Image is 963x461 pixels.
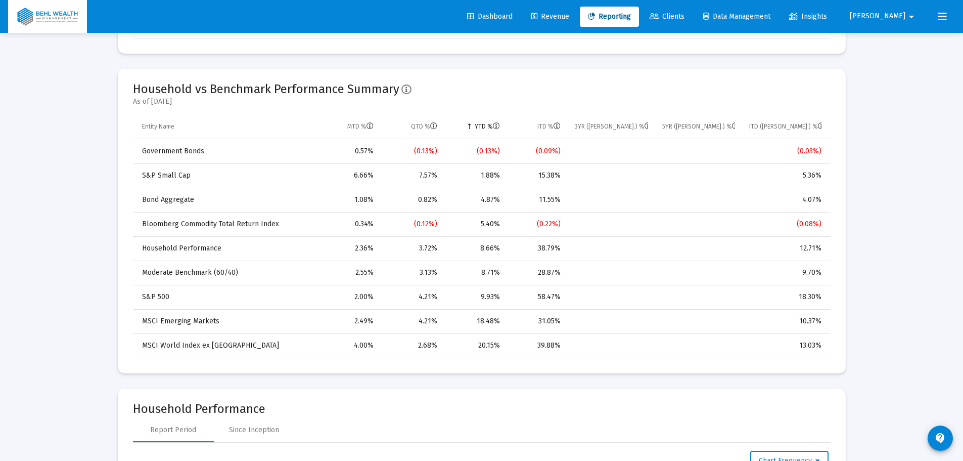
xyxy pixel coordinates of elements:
mat-icon: arrow_drop_down [905,7,918,27]
td: Column YTD % [444,115,507,139]
div: 5YR ([PERSON_NAME].) % [662,122,735,131]
div: (0.12%) [388,219,437,229]
div: 20.15% [451,341,500,351]
div: 18.30% [749,292,821,302]
div: 4.87% [451,195,500,205]
div: 8.71% [451,268,500,278]
td: Bond Aggregate [133,188,316,212]
div: 8.66% [451,243,500,254]
div: Since Inception [229,425,279,435]
td: S&P Small Cap [133,163,316,188]
td: Bloomberg Commodity Total Return Index [133,212,316,236]
div: MTD % [347,122,374,131]
div: 4.07% [749,195,821,205]
div: 1.08% [323,195,374,205]
div: 9.93% [451,292,500,302]
span: [PERSON_NAME] [850,12,905,21]
div: Entity Name [142,122,174,131]
mat-icon: contact_support [934,432,946,444]
div: 15.38% [514,171,561,181]
td: Column Entity Name [133,115,316,139]
div: (0.13%) [388,146,437,156]
div: 2.49% [323,316,374,326]
span: Insights [789,12,827,21]
div: 12.71% [749,243,821,254]
div: (0.13%) [451,146,500,156]
div: 39.88% [514,341,561,351]
div: QTD % [411,122,437,131]
a: Insights [781,7,835,27]
td: Column MTD % [316,115,381,139]
div: ITD % [537,122,561,131]
div: Data grid [133,115,831,358]
span: Dashboard [467,12,513,21]
td: S&P 500 [133,285,316,309]
div: (0.09%) [514,146,561,156]
button: [PERSON_NAME] [838,6,930,26]
div: 6.66% [323,171,374,181]
div: 3YR ([PERSON_NAME].) % [575,122,648,131]
div: 58.47% [514,292,561,302]
img: Dashboard [16,7,79,27]
div: 13.03% [749,341,821,351]
td: Column ITD (Ann.) % [742,115,831,139]
div: 3.13% [388,268,437,278]
div: Report Period [150,425,196,435]
div: 4.00% [323,341,374,351]
div: 11.55% [514,195,561,205]
a: Clients [641,7,693,27]
div: 2.68% [388,341,437,351]
td: Column 3YR (Ann.) % [568,115,655,139]
td: Column ITD % [507,115,568,139]
div: (0.08%) [749,219,821,229]
span: Revenue [531,12,569,21]
td: Moderate Benchmark (60/40) [133,261,316,285]
div: 4.21% [388,292,437,302]
div: 0.82% [388,195,437,205]
td: Column QTD % [381,115,444,139]
td: Government Bonds [133,139,316,163]
mat-card-subtitle: As of [DATE] [133,97,411,107]
div: 31.05% [514,316,561,326]
td: Column 5YR (Ann.) % [655,115,742,139]
div: 2.00% [323,292,374,302]
div: 2.36% [323,243,374,254]
div: 10.37% [749,316,821,326]
td: Household Performance [133,236,316,261]
span: Data Management [703,12,770,21]
a: Reporting [580,7,639,27]
div: 28.87% [514,268,561,278]
div: 0.57% [323,146,374,156]
td: MSCI Emerging Markets [133,309,316,333]
div: 4.21% [388,316,437,326]
a: Data Management [695,7,778,27]
div: 3.72% [388,243,437,254]
div: YTD % [475,122,500,131]
a: Revenue [523,7,577,27]
span: Household vs Benchmark Performance Summary [133,82,399,96]
div: (0.22%) [514,219,561,229]
div: ITD ([PERSON_NAME].) % [749,122,821,131]
div: 2.55% [323,268,374,278]
div: (0.03%) [749,146,821,156]
span: Clients [650,12,684,21]
mat-card-title: Household Performance [133,404,831,414]
td: MSCI World Index ex [GEOGRAPHIC_DATA] [133,333,316,358]
a: Dashboard [459,7,521,27]
div: 38.79% [514,243,561,254]
div: 0.34% [323,219,374,229]
div: 1.88% [451,171,500,181]
div: 7.57% [388,171,437,181]
span: Reporting [588,12,631,21]
div: 5.36% [749,171,821,181]
div: 5.40% [451,219,500,229]
div: 9.70% [749,268,821,278]
div: 18.48% [451,316,500,326]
